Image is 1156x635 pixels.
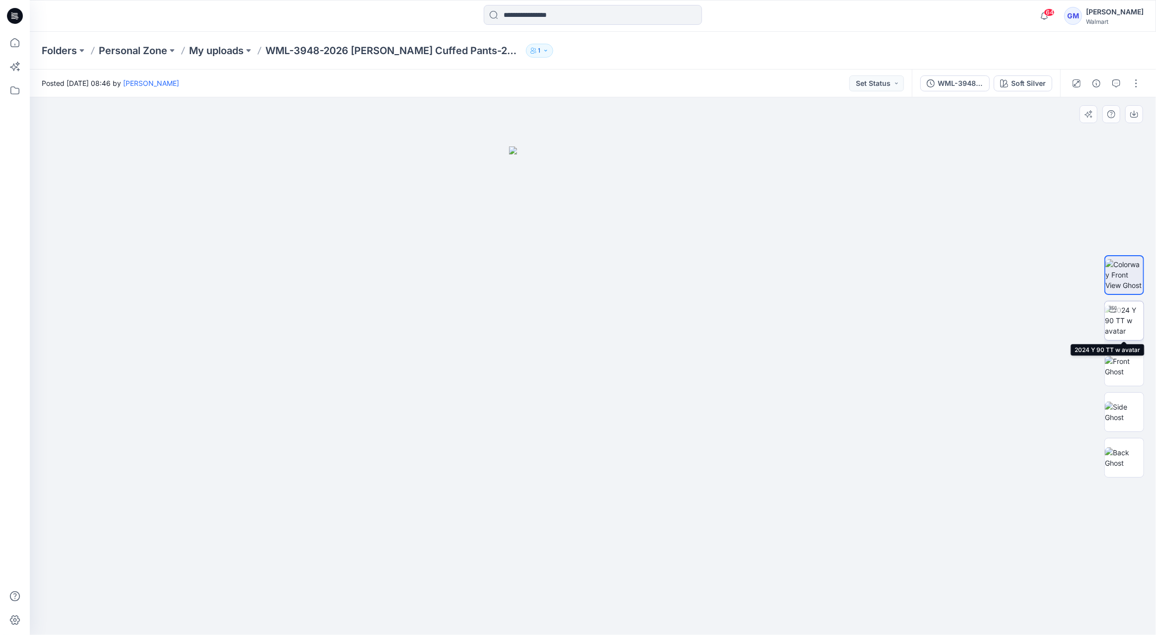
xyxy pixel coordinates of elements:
[526,44,553,58] button: 1
[994,75,1052,91] button: Soft Silver
[538,45,541,56] p: 1
[1105,447,1144,468] img: Back Ghost
[265,44,522,58] p: WML-3948-2026 [PERSON_NAME] Cuffed Pants-29 Inseam
[123,79,179,87] a: [PERSON_NAME]
[1105,259,1143,290] img: Colorway Front View Ghost
[189,44,244,58] a: My uploads
[42,44,77,58] a: Folders
[1044,8,1055,16] span: 64
[1105,356,1144,377] img: Front Ghost
[920,75,990,91] button: WML-3948-2026 [PERSON_NAME] Cuffed Pants-29 Inseam_Soft Silver
[1089,75,1104,91] button: Details
[1011,78,1046,89] div: Soft Silver
[42,78,179,88] span: Posted [DATE] 08:46 by
[99,44,167,58] a: Personal Zone
[1105,402,1144,423] img: Side Ghost
[1105,305,1144,336] img: 2024 Y 90 TT w avatar
[938,78,983,89] div: WML-3948-2026 [PERSON_NAME] Cuffed Pants-29 Inseam_Soft Silver
[1086,6,1144,18] div: [PERSON_NAME]
[1086,18,1144,25] div: Walmart
[1064,7,1082,25] div: GM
